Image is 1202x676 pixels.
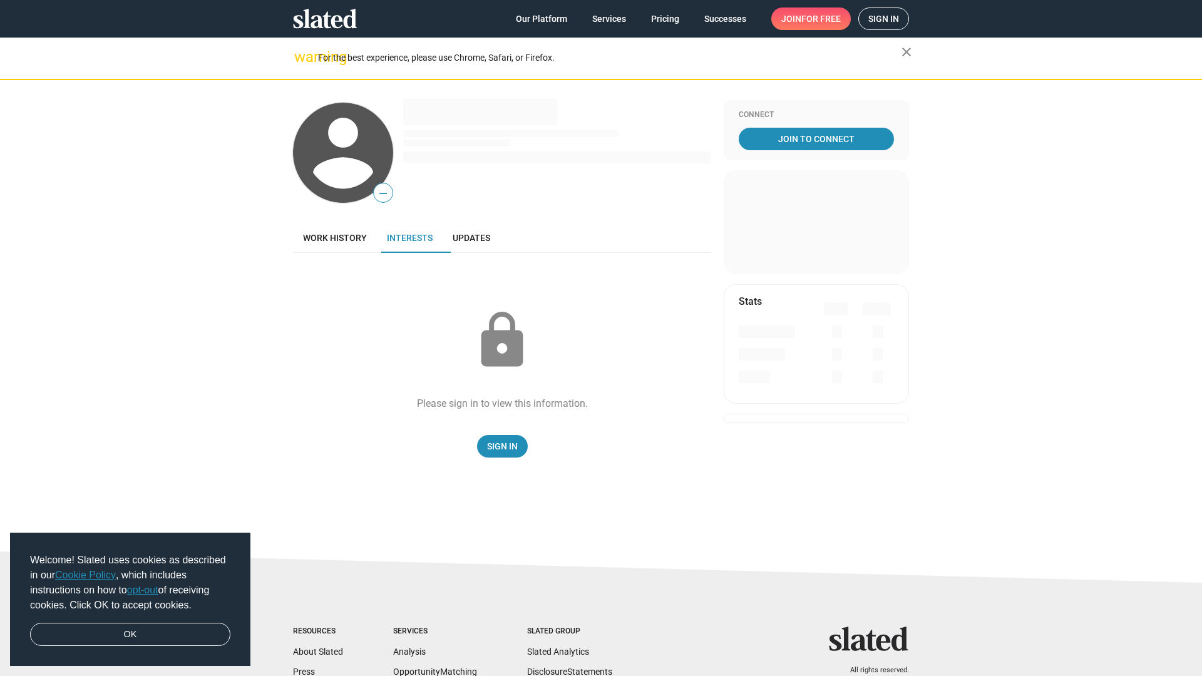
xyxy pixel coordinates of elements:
span: Updates [453,233,490,243]
a: Pricing [641,8,689,30]
span: Welcome! Slated uses cookies as described in our , which includes instructions on how to of recei... [30,553,230,613]
a: Sign In [477,435,528,458]
a: Cookie Policy [55,570,116,580]
mat-icon: close [899,44,914,59]
span: Successes [704,8,746,30]
span: Work history [303,233,367,243]
a: Services [582,8,636,30]
span: — [374,185,393,202]
a: Successes [694,8,756,30]
mat-icon: lock [471,309,533,372]
mat-card-title: Stats [739,295,762,308]
span: Join To Connect [741,128,891,150]
div: cookieconsent [10,533,250,667]
a: Interests [377,223,443,253]
div: Services [393,627,477,637]
a: Joinfor free [771,8,851,30]
span: Sign in [868,8,899,29]
a: Join To Connect [739,128,894,150]
div: Slated Group [527,627,612,637]
div: Please sign in to view this information. [417,397,588,410]
span: Sign In [487,435,518,458]
span: Services [592,8,626,30]
span: Interests [387,233,433,243]
a: Our Platform [506,8,577,30]
a: Sign in [858,8,909,30]
span: Our Platform [516,8,567,30]
a: Slated Analytics [527,647,589,657]
mat-icon: warning [294,49,309,64]
div: Resources [293,627,343,637]
span: Pricing [651,8,679,30]
a: Updates [443,223,500,253]
a: Analysis [393,647,426,657]
span: Join [781,8,841,30]
div: Connect [739,110,894,120]
a: dismiss cookie message [30,623,230,647]
a: About Slated [293,647,343,657]
a: opt-out [127,585,158,595]
a: Work history [293,223,377,253]
span: for free [801,8,841,30]
div: For the best experience, please use Chrome, Safari, or Firefox. [318,49,902,66]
